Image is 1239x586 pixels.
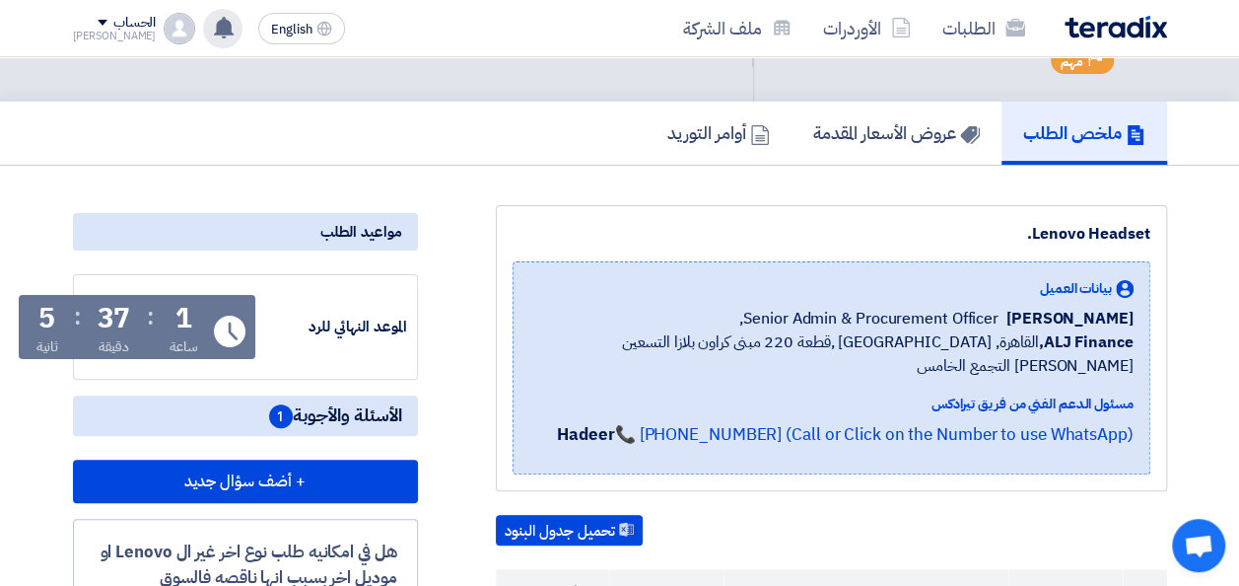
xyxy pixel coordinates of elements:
strong: Hadeer [557,422,614,447]
h5: أوامر التوريد [667,121,770,144]
div: الموعد النهائي للرد [259,316,407,338]
button: تحميل جدول البنود [496,515,643,547]
button: English [258,13,345,44]
h5: عروض الأسعار المقدمة [813,121,980,144]
span: English [271,23,312,37]
span: [PERSON_NAME] [1006,307,1134,330]
span: Senior Admin & Procurement Officer, [739,307,998,330]
span: مهم [1061,52,1083,71]
b: ALJ Finance, [1039,330,1134,354]
span: 1 [269,404,293,428]
div: 37 [98,305,131,332]
img: Teradix logo [1065,16,1167,38]
div: : [74,299,81,334]
div: [PERSON_NAME] [73,31,157,41]
div: Lenovo Headset. [513,222,1150,246]
a: الأوردرات [807,5,927,51]
a: الطلبات [927,5,1041,51]
div: ساعة [170,336,198,357]
span: القاهرة, [GEOGRAPHIC_DATA] ,قطعة 220 مبنى كراون بلازا التسعين [PERSON_NAME] التجمع الخامس [529,330,1134,378]
div: مواعيد الطلب [73,213,418,251]
div: 1 [175,305,192,332]
div: Open chat [1172,519,1225,572]
span: الأسئلة والأجوبة [269,403,402,428]
span: بيانات العميل [1040,278,1112,299]
div: الحساب [113,15,156,32]
h5: ملخص الطلب [1023,121,1145,144]
a: عروض الأسعار المقدمة [792,102,1001,165]
div: : [147,299,154,334]
a: 📞 [PHONE_NUMBER] (Call or Click on the Number to use WhatsApp) [615,422,1134,447]
a: ملخص الطلب [1001,102,1167,165]
div: مسئول الدعم الفني من فريق تيرادكس [529,394,1134,414]
button: + أضف سؤال جديد [73,460,418,503]
div: ثانية [36,336,59,357]
div: 5 [38,305,55,332]
a: أوامر التوريد [646,102,792,165]
img: profile_test.png [164,13,195,44]
a: ملف الشركة [667,5,807,51]
div: دقيقة [99,336,129,357]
